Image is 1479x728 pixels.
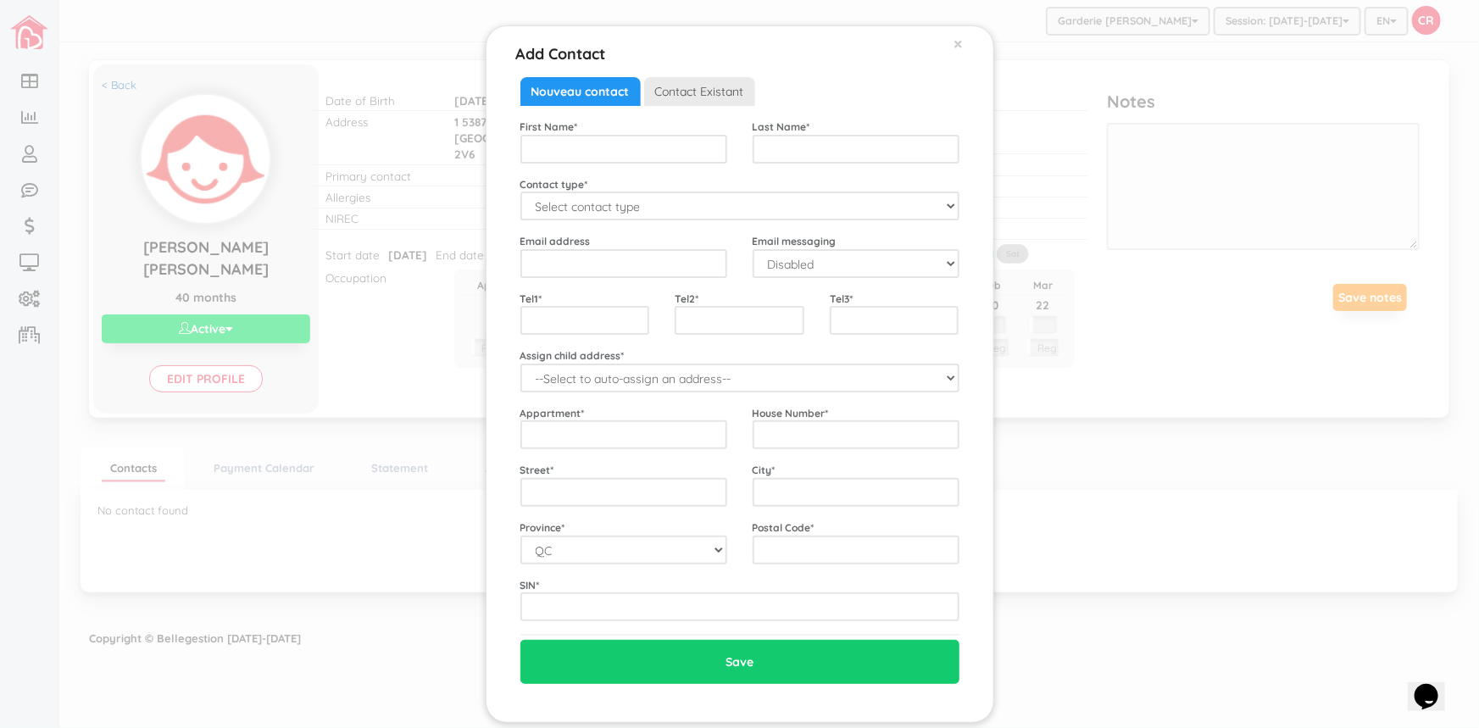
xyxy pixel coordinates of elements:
[520,640,959,684] input: Save
[753,119,810,134] label: Last Name
[520,348,625,363] label: Assign child address
[753,463,776,477] label: City
[753,520,815,535] label: Postal Code
[1408,660,1462,711] iframe: chat widget
[520,463,554,477] label: Street
[520,520,565,535] label: Province
[520,177,588,192] label: Contact type
[520,77,641,106] span: Nouveau contact
[520,119,578,134] label: First Name
[520,578,540,592] label: SIN
[516,35,606,65] h5: Add Contact
[520,234,591,248] label: Email address
[954,32,964,54] span: ×
[830,292,853,306] label: Tel3
[753,234,837,248] label: Email messaging
[520,292,542,306] label: Tel1
[520,406,585,420] label: Appartment
[644,77,755,106] span: Contact Existant
[753,406,829,420] label: House Number
[675,292,698,306] label: Tel2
